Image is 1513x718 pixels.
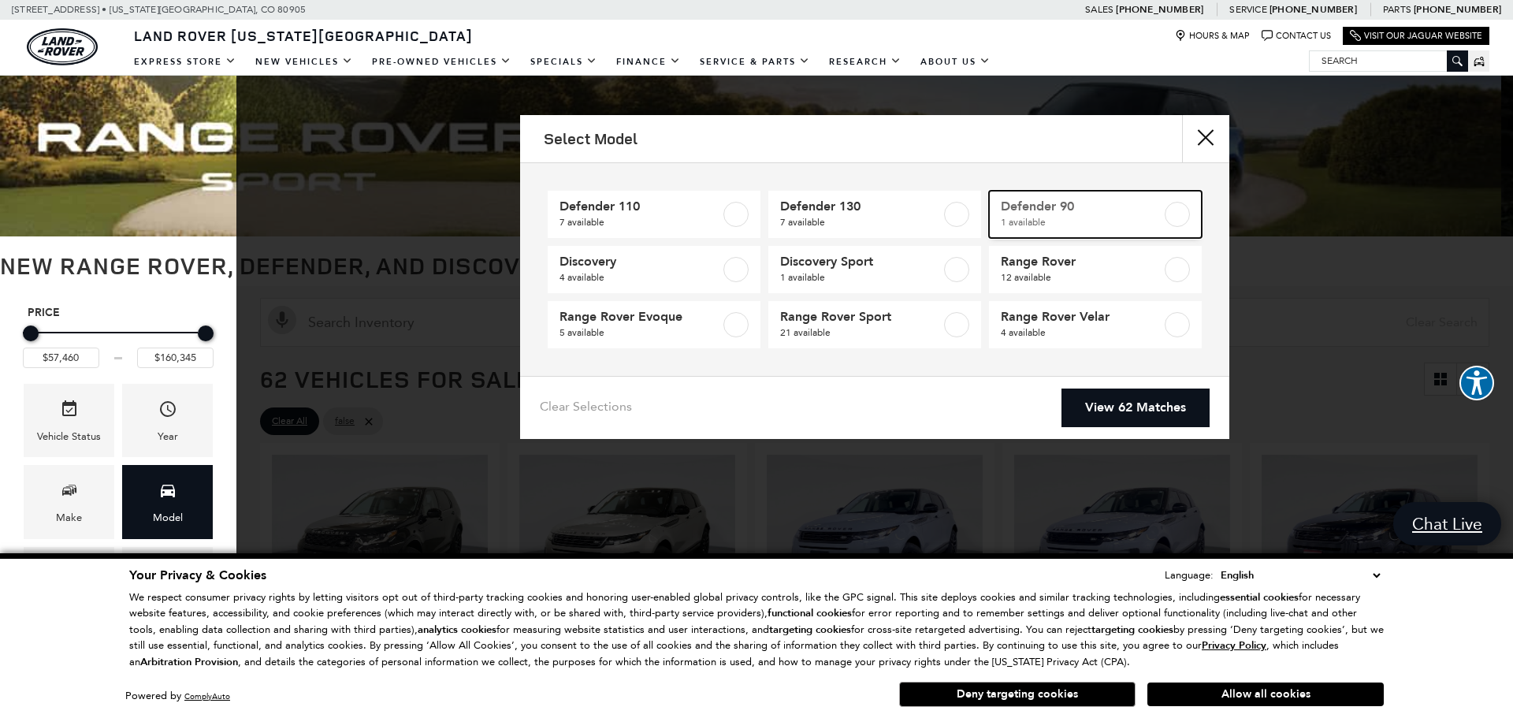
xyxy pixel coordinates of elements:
[1001,214,1162,230] span: 1 available
[540,399,632,418] a: Clear Selections
[548,246,760,293] a: Discovery4 available
[1350,30,1482,42] a: Visit Our Jaguar Website
[1393,502,1501,545] a: Chat Live
[1091,623,1173,637] strong: targeting cookies
[122,547,213,620] div: FeaturesFeatures
[1001,325,1162,340] span: 4 available
[129,590,1384,671] p: We respect consumer privacy rights by letting visitors opt out of third-party tracking cookies an...
[1001,199,1162,214] span: Defender 90
[559,254,720,270] span: Discovery
[989,246,1202,293] a: Range Rover12 available
[690,48,820,76] a: Service & Parts
[1001,309,1162,325] span: Range Rover Velar
[122,384,213,457] div: YearYear
[60,396,79,428] span: Vehicle
[1202,638,1266,653] u: Privacy Policy
[125,48,1000,76] nav: Main Navigation
[559,214,720,230] span: 7 available
[559,325,720,340] span: 5 available
[60,477,79,509] span: Make
[1001,254,1162,270] span: Range Rover
[768,191,981,238] a: Defender 1307 available
[134,26,473,45] span: Land Rover [US_STATE][GEOGRAPHIC_DATA]
[1085,4,1113,15] span: Sales
[125,26,482,45] a: Land Rover [US_STATE][GEOGRAPHIC_DATA]
[780,325,941,340] span: 21 available
[23,326,39,341] div: Minimum Price
[122,465,213,538] div: ModelModel
[768,246,981,293] a: Discovery Sport1 available
[137,348,214,368] input: Maximum
[1270,3,1357,16] a: [PHONE_NUMBER]
[1229,4,1266,15] span: Service
[418,623,496,637] strong: analytics cookies
[246,48,362,76] a: New Vehicles
[1001,270,1162,285] span: 12 available
[158,428,178,445] div: Year
[153,509,183,526] div: Model
[1147,683,1384,706] button: Allow all cookies
[768,606,852,620] strong: functional cookies
[24,465,114,538] div: MakeMake
[27,28,98,65] img: Land Rover
[125,691,230,701] div: Powered by
[769,623,851,637] strong: targeting cookies
[780,270,941,285] span: 1 available
[28,306,209,320] h5: Price
[1182,115,1229,162] button: Close
[56,509,82,526] div: Make
[1217,567,1384,584] select: Language Select
[129,567,266,584] span: Your Privacy & Cookies
[1459,366,1494,400] button: Explore your accessibility options
[559,270,720,285] span: 4 available
[1165,570,1214,580] div: Language:
[27,28,98,65] a: land-rover
[1414,3,1501,16] a: [PHONE_NUMBER]
[12,4,306,15] a: [STREET_ADDRESS] • [US_STATE][GEOGRAPHIC_DATA], CO 80905
[607,48,690,76] a: Finance
[1116,3,1203,16] a: [PHONE_NUMBER]
[559,199,720,214] span: Defender 110
[989,301,1202,348] a: Range Rover Velar4 available
[140,655,238,669] strong: Arbitration Provision
[158,396,177,428] span: Year
[37,428,101,445] div: Vehicle Status
[989,191,1202,238] a: Defender 901 available
[1310,51,1467,70] input: Search
[24,547,114,620] div: TrimTrim
[1061,389,1210,427] a: View 62 Matches
[1404,513,1490,534] span: Chat Live
[1383,4,1411,15] span: Parts
[780,254,941,270] span: Discovery Sport
[1220,590,1299,605] strong: essential cookies
[1262,30,1331,42] a: Contact Us
[768,301,981,348] a: Range Rover Sport21 available
[911,48,1000,76] a: About Us
[820,48,911,76] a: Research
[559,309,720,325] span: Range Rover Evoque
[780,214,941,230] span: 7 available
[125,48,246,76] a: EXPRESS STORE
[23,320,214,368] div: Price
[548,191,760,238] a: Defender 1107 available
[899,682,1136,707] button: Deny targeting cookies
[1459,366,1494,404] aside: Accessibility Help Desk
[158,477,177,509] span: Model
[184,691,230,701] a: ComplyAuto
[780,199,941,214] span: Defender 130
[521,48,607,76] a: Specials
[780,309,941,325] span: Range Rover Sport
[24,384,114,457] div: VehicleVehicle Status
[548,301,760,348] a: Range Rover Evoque5 available
[1175,30,1250,42] a: Hours & Map
[23,348,99,368] input: Minimum
[362,48,521,76] a: Pre-Owned Vehicles
[198,326,214,341] div: Maximum Price
[544,130,638,147] h2: Select Model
